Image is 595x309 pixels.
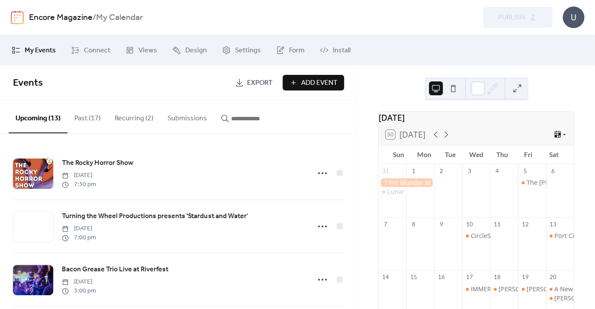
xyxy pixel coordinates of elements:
a: My Events [5,39,62,62]
div: 18 [493,274,501,281]
img: logo [11,10,24,24]
div: 15 [410,274,418,281]
a: Encore Magazine [29,10,93,26]
div: 10 [465,220,473,228]
div: 7 [382,220,389,228]
span: Views [138,45,157,56]
b: / [93,10,96,26]
span: [DATE] [62,277,96,286]
a: Form [270,39,311,62]
span: Add Event [301,78,338,88]
a: Bacon Grease Trio Live at Riverfest [62,264,168,275]
div: Lunar Tide @ Shuckin’ Shack [PERSON_NAME] [387,187,522,196]
span: Connect [84,45,110,56]
div: Wed [463,145,489,164]
div: 13 [549,220,557,228]
div: CircleSinging ILM [471,232,521,240]
div: Sun [386,145,412,164]
div: 5 [521,167,529,175]
span: 7:00 pm [62,233,96,242]
button: Submissions [161,100,214,132]
b: My Calendar [96,10,143,26]
div: 12 [521,220,529,228]
div: 20 [549,274,557,281]
div: 1 Hit Blunder at Cloud 9 [379,178,434,187]
span: [DATE] [62,224,96,233]
div: 16 [437,274,445,281]
span: [DATE] [62,171,96,180]
div: 14 [382,274,389,281]
a: Turning the Wheel Productions presents 'Stardust and Water' [62,211,248,222]
div: Sat [541,145,567,164]
div: 9 [437,220,445,228]
div: IMMERSED ZINE PRESENTS: Tripper, Anywhere Else, Survival Tactics, Free Bleed at Reggies on 42nd st. [462,285,490,293]
div: Port City Jerry Day [546,232,574,240]
a: Views [119,39,164,62]
div: 3 [465,167,473,175]
a: Export [228,75,279,90]
span: Form [289,45,305,56]
a: Design [166,39,213,62]
div: 31 [382,167,389,175]
div: CircleSinging ILM [462,232,490,240]
span: My Events [25,45,56,56]
div: Fri [515,145,541,164]
div: 19 [521,274,529,281]
span: 7:30 pm [62,180,96,189]
div: 1 [410,167,418,175]
span: 3:00 pm [62,286,96,296]
div: A New Era: Opening Night with Peter Askim [546,285,574,293]
div: The Petty Mac Revue @ Waterline Brewing Co. [518,178,546,187]
div: [DATE] [379,112,574,124]
div: Mon [412,145,437,164]
div: William and Judith – a play by Cody Daigle-Orians [546,294,574,303]
div: 11 [493,220,501,228]
a: The Rocky Horror Show [62,158,133,169]
a: Connect [64,39,117,62]
div: Lunar Tide @ Shuckin’ Shack Leland [379,187,406,196]
div: 17 [465,274,473,281]
div: 6 [549,167,557,175]
span: Events [13,74,43,93]
a: Settings [215,39,267,62]
span: The Rocky Horror Show [62,158,133,168]
div: William and Judith – a play by Cody Daigle-Orians [490,285,518,293]
div: William and Judith – a play by Cody Daigle-Orians [518,285,546,293]
button: Add Event [283,75,344,90]
div: 2 [437,167,445,175]
span: Settings [235,45,261,56]
span: Turning the Wheel Productions presents 'Stardust and Water' [62,211,248,222]
span: Export [247,78,273,88]
div: 8 [410,220,418,228]
div: Tue [437,145,463,164]
span: Install [333,45,351,56]
div: Thu [489,145,515,164]
button: Upcoming (13) [9,100,68,133]
a: Install [313,39,357,62]
button: Recurring (2) [108,100,161,132]
div: 4 [493,167,501,175]
button: Past (17) [68,100,108,132]
span: Design [185,45,207,56]
div: U [563,6,584,28]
